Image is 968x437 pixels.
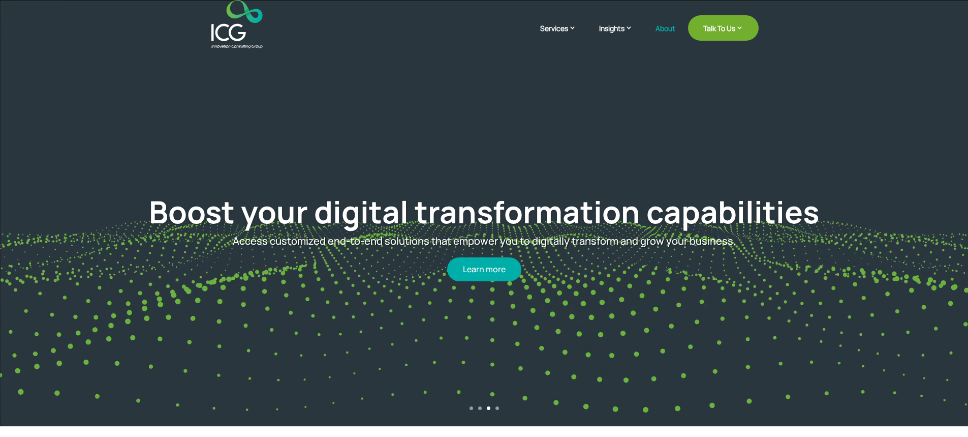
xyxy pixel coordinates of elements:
a: About [655,24,675,48]
span: Access customized end-to-end solutions that empower you to digitally transform and grow your busi... [233,234,736,248]
a: Insights [599,23,643,48]
iframe: Chat Widget [799,327,968,437]
a: Services [540,23,586,48]
a: 4 [495,406,499,410]
a: Boost your digital transformation capabilities [149,191,819,232]
a: 3 [487,406,490,410]
a: Talk To Us [688,15,759,41]
a: Learn more [447,257,521,281]
a: 1 [470,406,473,410]
a: 2 [478,406,482,410]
